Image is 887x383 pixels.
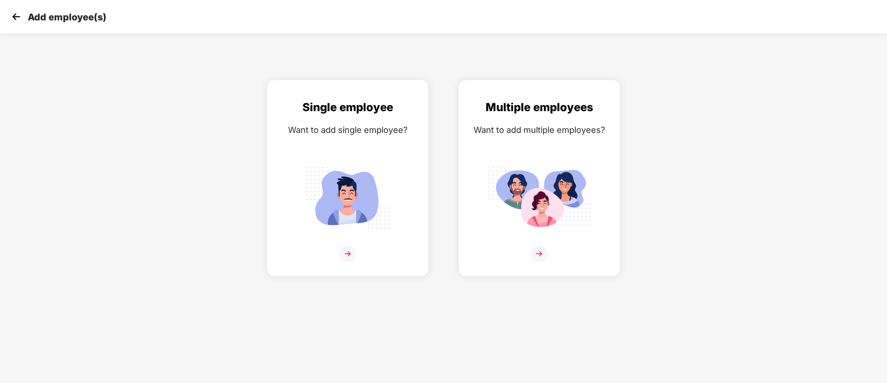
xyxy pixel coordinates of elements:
div: Want to add single employee? [277,123,419,137]
img: svg+xml;base64,PHN2ZyB4bWxucz0iaHR0cDovL3d3dy53My5vcmcvMjAwMC9zdmciIHdpZHRoPSIzNiIgaGVpZ2h0PSIzNi... [531,245,548,262]
img: svg+xml;base64,PHN2ZyB4bWxucz0iaHR0cDovL3d3dy53My5vcmcvMjAwMC9zdmciIGlkPSJNdWx0aXBsZV9lbXBsb3llZS... [487,162,591,234]
div: Single employee [277,99,419,116]
img: svg+xml;base64,PHN2ZyB4bWxucz0iaHR0cDovL3d3dy53My5vcmcvMjAwMC9zdmciIGlkPSJTaW5nbGVfZW1wbG95ZWUiIH... [296,162,400,234]
div: Multiple employees [468,99,610,116]
p: Add employee(s) [28,12,106,23]
img: svg+xml;base64,PHN2ZyB4bWxucz0iaHR0cDovL3d3dy53My5vcmcvMjAwMC9zdmciIHdpZHRoPSIzMCIgaGVpZ2h0PSIzMC... [9,10,23,24]
div: Want to add multiple employees? [468,123,610,137]
img: svg+xml;base64,PHN2ZyB4bWxucz0iaHR0cDovL3d3dy53My5vcmcvMjAwMC9zdmciIHdpZHRoPSIzNiIgaGVpZ2h0PSIzNi... [339,245,356,262]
